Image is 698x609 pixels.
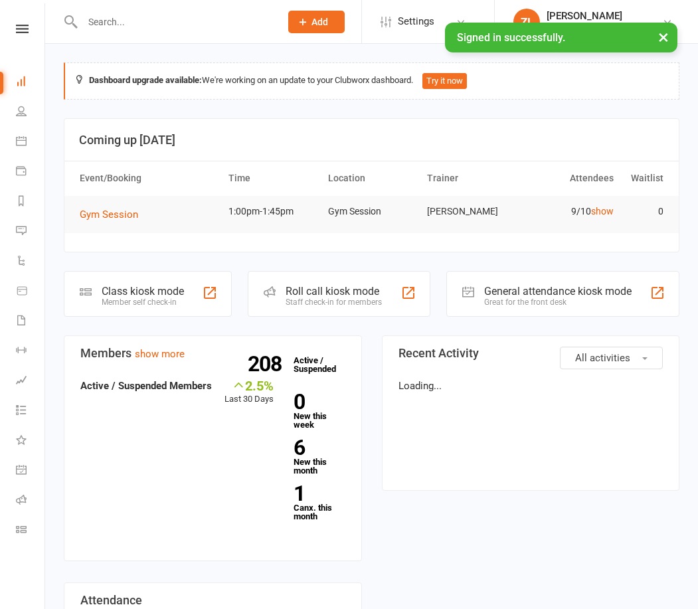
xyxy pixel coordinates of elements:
strong: Active / Suspended Members [80,380,212,392]
td: 0 [620,196,669,227]
div: Great for the front desk [484,298,632,307]
a: show more [135,348,185,360]
p: Loading... [398,378,663,394]
a: General attendance kiosk mode [16,456,46,486]
a: Reports [16,187,46,217]
a: Dashboard [16,68,46,98]
th: Event/Booking [74,161,222,195]
div: [PERSON_NAME] [547,10,662,22]
td: Gym Session [322,196,421,227]
h3: Members [80,347,345,360]
strong: 6 [294,438,339,458]
a: 6New this month [294,438,345,475]
div: Member self check-in [102,298,184,307]
a: Calendar [16,128,46,157]
h3: Coming up [DATE] [79,133,664,147]
strong: 208 [248,354,287,374]
strong: 1 [294,483,339,503]
td: 1:00pm-1:45pm [222,196,321,227]
th: Time [222,161,321,195]
td: [PERSON_NAME] [421,196,520,227]
th: Location [322,161,421,195]
a: What's New [16,426,46,456]
a: show [591,206,614,217]
span: Gym Session [80,209,138,220]
button: All activities [560,347,663,369]
td: 9/10 [521,196,620,227]
button: Gym Session [80,207,147,222]
th: Waitlist [620,161,669,195]
div: General attendance kiosk mode [484,285,632,298]
a: Roll call kiosk mode [16,486,46,516]
button: Try it now [422,73,467,89]
a: 1Canx. this month [294,483,345,521]
div: Roll call kiosk mode [286,285,382,298]
a: Payments [16,157,46,187]
th: Attendees [521,161,620,195]
strong: 0 [294,392,339,412]
button: Add [288,11,345,33]
span: Signed in successfully. [457,31,565,44]
button: × [652,23,675,51]
h3: Attendance [80,594,345,607]
span: All activities [575,352,630,364]
a: 0New this week [294,392,345,429]
span: Add [311,17,328,27]
a: 208Active / Suspended [287,346,345,383]
div: We're working on an update to your Clubworx dashboard. [64,62,679,100]
a: Assessments [16,367,46,396]
div: 2.5% [224,378,274,392]
div: Class kiosk mode [102,285,184,298]
h3: Recent Activity [398,347,663,360]
div: Last 30 Days [224,378,274,406]
div: Staff check-in for members [286,298,382,307]
a: Class kiosk mode [16,516,46,546]
th: Trainer [421,161,520,195]
div: Uniting Seniors Gym Orange [547,22,662,34]
input: Search... [78,13,271,31]
a: People [16,98,46,128]
div: ZL [513,9,540,35]
a: Product Sales [16,277,46,307]
span: Settings [398,7,434,37]
strong: Dashboard upgrade available: [89,75,202,85]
